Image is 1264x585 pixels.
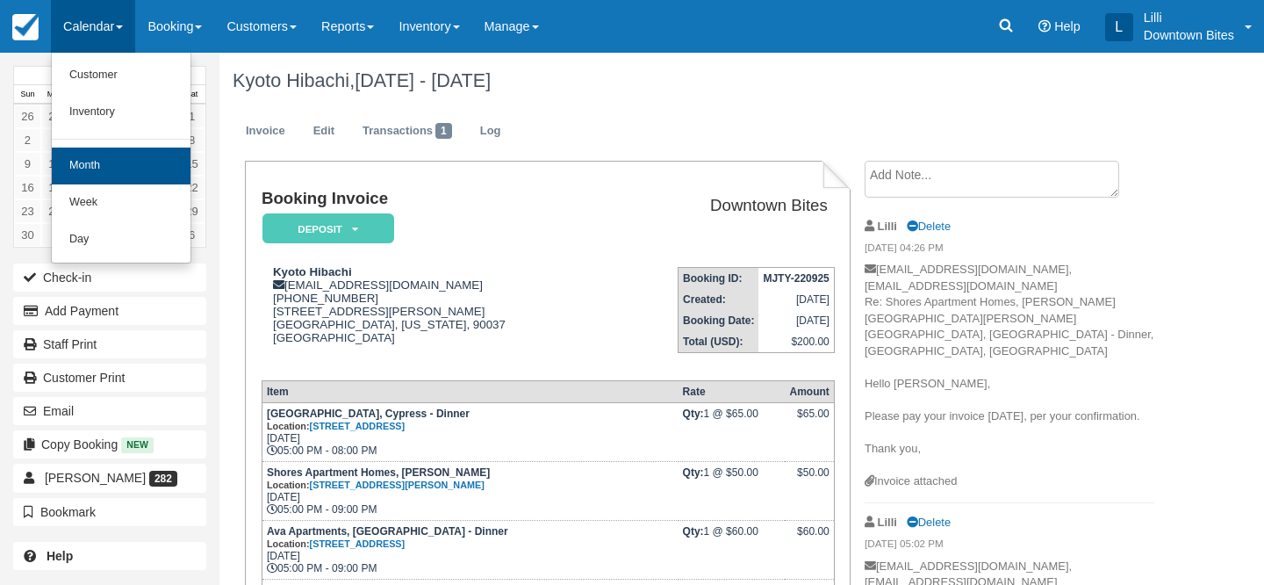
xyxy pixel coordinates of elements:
[679,461,786,520] td: 1 @ $50.00
[679,402,786,461] td: 1 @ $65.00
[178,176,205,199] a: 22
[233,70,1154,91] h1: Kyoto Hibachi,
[310,480,485,490] a: [STREET_ADDRESS][PERSON_NAME]
[13,397,206,425] button: Email
[267,408,470,432] strong: [GEOGRAPHIC_DATA], Cypress - Dinner
[13,498,206,526] button: Bookmark
[907,220,951,233] a: Delete
[178,199,205,223] a: 29
[267,525,508,550] strong: Ava Apartments, [GEOGRAPHIC_DATA] - Dinner
[149,471,177,487] span: 282
[52,148,190,184] a: Month
[262,402,678,461] td: [DATE] 05:00 PM - 08:00 PM
[679,268,759,290] th: Booking ID:
[267,466,490,491] strong: Shores Apartment Homes, [PERSON_NAME]
[41,176,68,199] a: 17
[273,265,352,278] strong: Kyoto Hibachi
[763,272,829,285] strong: MJTY-220925
[51,53,191,264] ul: Calendar
[41,199,68,223] a: 24
[683,466,704,479] strong: Qty
[178,85,205,105] th: Sat
[12,14,39,40] img: checkfront-main-nav-mini-logo.png
[14,223,41,247] a: 30
[467,114,514,148] a: Log
[262,265,610,366] div: [EMAIL_ADDRESS][DOMAIN_NAME] [PHONE_NUMBER] [STREET_ADDRESS][PERSON_NAME] [GEOGRAPHIC_DATA], [US_...
[13,330,206,358] a: Staff Print
[13,464,206,492] a: [PERSON_NAME] 282
[758,289,834,310] td: [DATE]
[1054,19,1081,33] span: Help
[178,152,205,176] a: 15
[679,310,759,331] th: Booking Date:
[349,114,465,148] a: Transactions1
[267,538,405,549] small: Location:
[13,364,206,392] a: Customer Print
[178,223,205,247] a: 6
[679,331,759,353] th: Total (USD):
[52,94,190,131] a: Inventory
[758,310,834,331] td: [DATE]
[52,221,190,258] a: Day
[52,57,190,94] a: Customer
[785,380,834,402] th: Amount
[13,297,206,325] button: Add Payment
[14,105,41,128] a: 26
[41,223,68,247] a: 1
[1144,9,1234,26] p: Lilli
[262,213,394,244] em: Deposit
[679,289,759,310] th: Created:
[267,480,485,490] small: Location:
[13,430,206,459] button: Copy Booking New
[878,516,897,529] strong: Lilli
[1144,26,1234,44] p: Downtown Bites
[679,380,786,402] th: Rate
[262,380,678,402] th: Item
[14,176,41,199] a: 16
[1038,20,1051,32] i: Help
[45,471,146,485] span: [PERSON_NAME]
[865,262,1154,473] p: [EMAIL_ADDRESS][DOMAIN_NAME], [EMAIL_ADDRESS][DOMAIN_NAME] Re: Shores Apartment Homes, [PERSON_NA...
[435,123,452,139] span: 1
[41,105,68,128] a: 27
[617,197,828,215] h2: Downtown Bites
[679,520,786,579] td: 1 @ $60.00
[262,520,678,579] td: [DATE] 05:00 PM - 09:00 PM
[14,85,41,105] th: Sun
[789,525,829,552] div: $60.00
[865,537,1154,556] em: [DATE] 05:02 PM
[178,105,205,128] a: 1
[14,199,41,223] a: 23
[13,264,206,292] button: Check-in
[310,421,406,431] a: [STREET_ADDRESS]
[14,128,41,152] a: 2
[789,466,829,493] div: $50.00
[41,152,68,176] a: 10
[300,114,348,148] a: Edit
[121,437,154,452] span: New
[52,184,190,221] a: Week
[1105,13,1133,41] div: L
[310,538,406,549] a: [STREET_ADDRESS]
[683,408,704,420] strong: Qty
[789,408,829,434] div: $65.00
[178,128,205,152] a: 8
[758,331,834,353] td: $200.00
[13,542,206,570] a: Help
[262,461,678,520] td: [DATE] 05:00 PM - 09:00 PM
[865,241,1154,260] em: [DATE] 04:26 PM
[14,152,41,176] a: 9
[262,213,388,245] a: Deposit
[267,421,405,431] small: Location:
[41,85,68,105] th: Mon
[355,69,491,91] span: [DATE] - [DATE]
[41,128,68,152] a: 3
[865,473,1154,490] div: Invoice attached
[47,549,73,563] b: Help
[878,220,897,233] strong: Lilli
[262,190,610,208] h1: Booking Invoice
[907,516,951,529] a: Delete
[683,525,704,538] strong: Qty
[233,114,298,148] a: Invoice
